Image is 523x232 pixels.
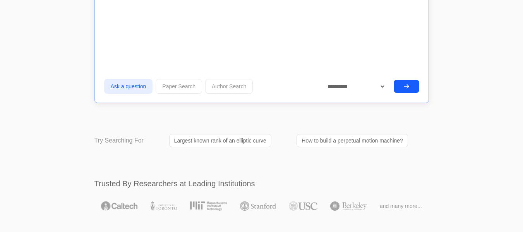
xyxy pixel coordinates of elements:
img: Caltech [101,201,137,211]
button: Ask a question [104,79,153,94]
img: UC Berkeley [330,201,367,211]
span: and many more... [380,202,422,210]
a: Largest known rank of an elliptic curve [169,134,271,147]
button: Paper Search [156,79,202,94]
img: Stanford [240,201,276,211]
h2: Trusted By Researchers at Leading Institutions [94,178,429,189]
p: Try Searching For [94,136,144,145]
img: MIT [190,201,227,211]
img: University of Toronto [151,201,177,211]
img: USC [289,201,317,211]
button: Author Search [205,79,253,94]
a: How to build a perpetual motion machine? [297,134,408,147]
